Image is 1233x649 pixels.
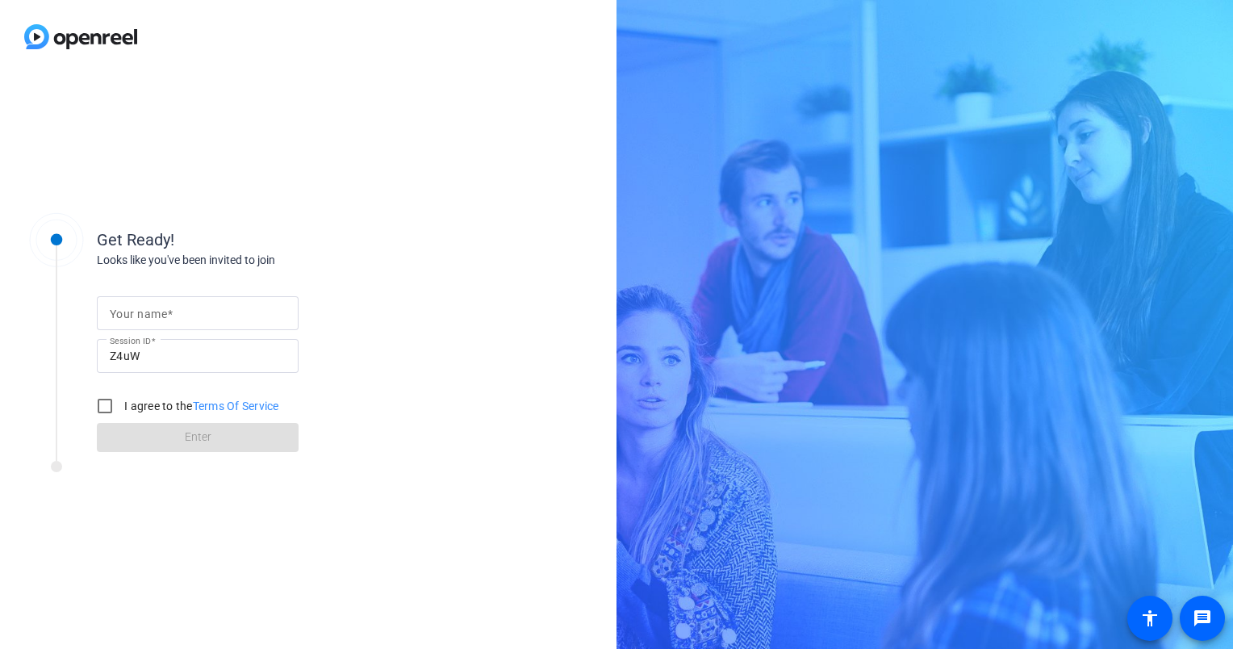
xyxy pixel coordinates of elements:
mat-icon: message [1193,609,1212,628]
div: Get Ready! [97,228,420,252]
mat-icon: accessibility [1140,609,1160,628]
a: Terms Of Service [193,400,279,412]
mat-label: Session ID [110,336,151,345]
label: I agree to the [121,398,279,414]
mat-label: Your name [110,308,167,320]
div: Looks like you've been invited to join [97,252,420,269]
